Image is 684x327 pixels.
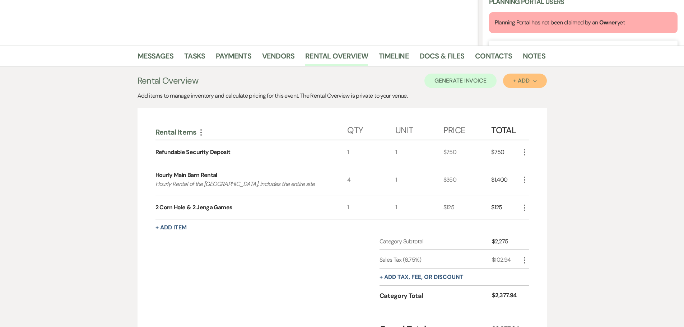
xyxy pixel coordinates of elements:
[347,164,395,196] div: 4
[443,196,492,219] div: $125
[491,140,520,164] div: $750
[395,118,443,140] div: Unit
[184,50,205,66] a: Tasks
[513,78,536,84] div: + Add
[491,196,520,219] div: $125
[475,50,512,66] a: Contacts
[395,140,443,164] div: 1
[305,50,368,66] a: Rental Overview
[491,118,520,140] div: Total
[443,140,492,164] div: $750
[424,74,497,88] button: Generate Invoice
[347,140,395,164] div: 1
[492,237,520,246] div: $2,275
[599,19,617,26] strong: Owner
[380,237,492,246] div: Category Subtotal
[216,50,251,66] a: Payments
[155,148,231,157] div: Refundable Security Deposit
[503,74,546,88] button: + Add
[379,50,409,66] a: Timeline
[138,50,174,66] a: Messages
[155,171,217,179] div: Hourly Main Barn Rental
[523,50,545,66] a: Notes
[380,256,492,264] div: Sales Tax (6.75%)
[347,196,395,219] div: 1
[443,164,492,196] div: $350
[155,203,233,212] div: 2 Corn Hole & 2 Jenga Games
[395,164,443,196] div: 1
[138,92,547,100] div: Add items to manage inventory and calculate pricing for this event. The Rental Overview is privat...
[380,274,464,280] button: + Add tax, fee, or discount
[347,118,395,140] div: Qty
[138,74,198,87] h3: Rental Overview
[395,196,443,219] div: 1
[380,291,492,301] div: Category Total
[492,256,520,264] div: $102.94
[495,18,625,27] p: Planning Portal has not been claimed by an yet
[443,118,492,140] div: Price
[155,179,328,189] p: Hourly Rental of the [GEOGRAPHIC_DATA], includes the entire site
[155,127,348,137] div: Rental Items
[491,164,520,196] div: $1,400
[420,50,464,66] a: Docs & Files
[492,291,520,301] div: $2,377.94
[155,225,187,230] button: + Add Item
[262,50,294,66] a: Vendors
